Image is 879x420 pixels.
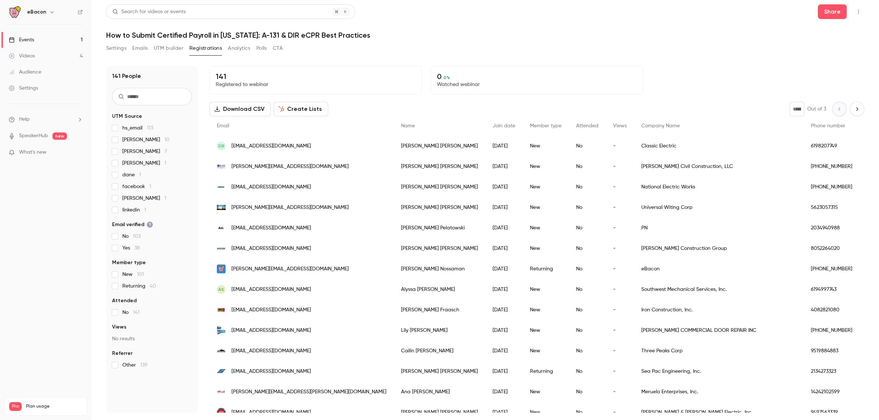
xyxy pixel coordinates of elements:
img: seapaceng.com [217,367,226,376]
div: No [569,320,606,341]
div: [DATE] [485,361,523,382]
span: 7 [164,149,167,154]
button: Next page [850,102,864,116]
div: No [569,279,606,300]
img: ebacon.com [217,265,226,273]
span: [PERSON_NAME] [122,148,167,155]
span: 10 [164,137,170,142]
p: Out of 3 [807,105,826,113]
div: [DATE] [485,197,523,218]
div: No [569,238,606,259]
div: New [523,197,569,218]
h1: 141 People [112,72,141,80]
img: nationalelectricworks.com [217,183,226,191]
div: New [523,218,569,238]
div: No [569,361,606,382]
div: - [606,197,634,218]
div: - [606,218,634,238]
div: Classic Electric [634,136,804,156]
div: 2134273323 [804,361,860,382]
div: New [523,279,569,300]
div: Ana [PERSON_NAME] [394,382,485,402]
span: 0 % [444,75,450,80]
span: Email [217,123,229,128]
div: [DATE] [485,238,523,259]
div: No [569,300,606,320]
div: 9519884883 [804,341,860,361]
img: merueloenterprises.com [217,387,226,396]
span: Email verified [112,221,153,228]
div: Returning [523,361,569,382]
span: Returning [122,282,156,290]
div: [PHONE_NUMBER] [804,177,860,197]
span: [PERSON_NAME] [122,195,166,202]
div: 5623057315 [804,197,860,218]
span: 40 [150,284,156,289]
div: National Electric Works [634,177,804,197]
div: Three Peaks Corp [634,341,804,361]
img: barrdoor.com [217,326,226,335]
span: Phone number [811,123,845,128]
span: Join date [493,123,515,128]
span: [EMAIL_ADDRESS][DOMAIN_NAME] [231,368,311,375]
div: Events [9,36,34,44]
span: Member type [112,259,146,266]
span: 103 [133,234,141,239]
div: [PHONE_NUMBER] [804,156,860,177]
div: [PERSON_NAME] [PERSON_NAME] [394,156,485,177]
span: 1 [164,161,166,166]
span: [EMAIL_ADDRESS][DOMAIN_NAME] [231,286,311,293]
div: [PERSON_NAME] [PERSON_NAME] [394,136,485,156]
div: Meruelo Enterprises, Inc. [634,382,804,402]
div: [DATE] [485,341,523,361]
span: Name [401,123,415,128]
div: Returning [523,259,569,279]
div: [PERSON_NAME] Nossaman [394,259,485,279]
span: linkedin [122,206,146,214]
div: 4082821080 [804,300,860,320]
img: threepeakscorp.com [217,349,226,352]
span: Other [122,361,148,369]
span: facebook [122,183,151,190]
div: No [569,382,606,402]
div: [PERSON_NAME] COMMERCIAL DOOR REPAIR INC [634,320,804,341]
div: [DATE] [485,177,523,197]
span: 141 [133,310,140,315]
div: [PHONE_NUMBER] [804,259,860,279]
span: Yes [122,244,140,252]
span: No [122,233,141,240]
span: DR [218,143,225,149]
span: 113 [147,125,153,131]
div: - [606,382,634,402]
button: Emails [132,42,148,54]
span: Attended [576,123,598,128]
div: Audience [9,68,41,76]
span: Views [613,123,627,128]
div: [DATE] [485,300,523,320]
div: [PERSON_NAME] Civil Construction, LLC [634,156,804,177]
div: No [569,177,606,197]
button: Create Lists [274,102,328,116]
div: 6194997743 [804,279,860,300]
div: Alyssa [PERSON_NAME] [394,279,485,300]
span: Company Name [641,123,680,128]
div: - [606,361,634,382]
div: New [523,300,569,320]
span: What's new [19,149,47,156]
span: Plan usage [26,404,82,409]
span: 1 [139,172,141,177]
span: No [122,309,140,316]
span: [EMAIL_ADDRESS][DOMAIN_NAME] [231,142,311,150]
span: [PERSON_NAME][EMAIL_ADDRESS][DOMAIN_NAME] [231,163,349,170]
div: [PERSON_NAME] Fraasch [394,300,485,320]
span: [EMAIL_ADDRESS][DOMAIN_NAME] [231,306,311,314]
p: No results [112,335,192,342]
div: [DATE] [485,136,523,156]
div: New [523,382,569,402]
div: eBacon [634,259,804,279]
h6: eBacon [27,8,46,16]
span: hs_email [122,124,153,132]
span: dane [122,171,141,179]
img: aol.com [217,224,226,232]
div: Universal Witing Corp [634,197,804,218]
